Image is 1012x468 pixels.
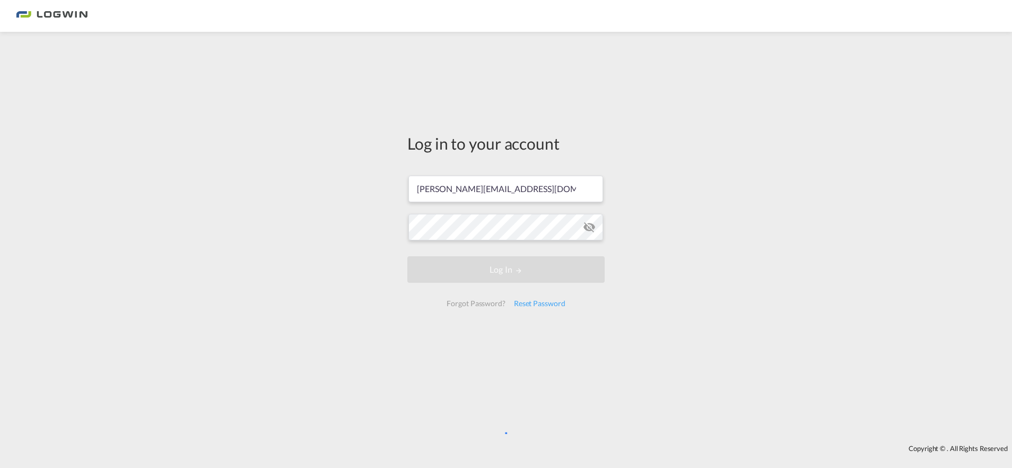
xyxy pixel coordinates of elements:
div: Forgot Password? [442,294,509,313]
input: Enter email/phone number [408,176,603,202]
button: LOGIN [407,256,605,283]
div: Log in to your account [407,132,605,154]
md-icon: icon-eye-off [583,221,596,233]
div: Reset Password [510,294,570,313]
img: 2761ae10d95411efa20a1f5e0282d2d7.png [16,4,88,28]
